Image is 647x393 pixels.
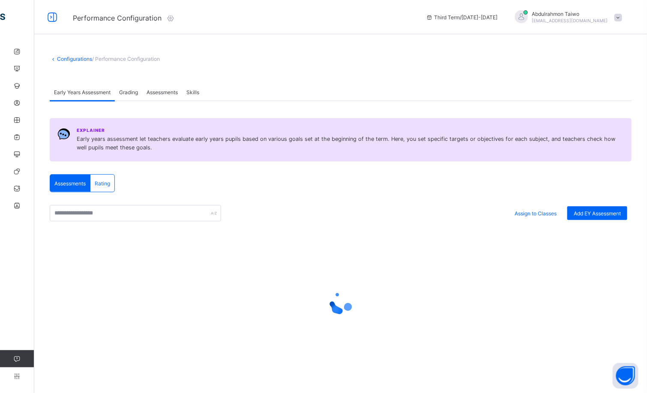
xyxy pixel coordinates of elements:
span: Abdulrahmon Taiwo [532,11,608,17]
span: [EMAIL_ADDRESS][DOMAIN_NAME] [532,18,608,23]
a: Configurations [57,56,92,62]
span: Skills [186,89,199,95]
span: Add EY Assessment [574,210,621,217]
span: Performance Configuration [73,14,162,22]
span: Assign to Classes [515,210,557,217]
span: Early Years Assessment [54,89,111,95]
span: / Performance Configuration [92,56,160,62]
button: Open asap [613,363,638,389]
span: Grading [119,89,138,95]
img: Chat.054c5d80b312491b9f15f6fadeacdca6.svg [57,128,70,140]
span: Explainer [77,128,105,133]
span: session/term information [426,14,498,21]
span: Early years assessment let teachers evaluate early years pupils based on various goals set at the... [77,135,624,152]
span: Assessments [54,180,86,187]
span: Rating [95,180,110,187]
span: Assessments [147,89,178,95]
div: AbdulrahmonTaiwo [506,10,626,24]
